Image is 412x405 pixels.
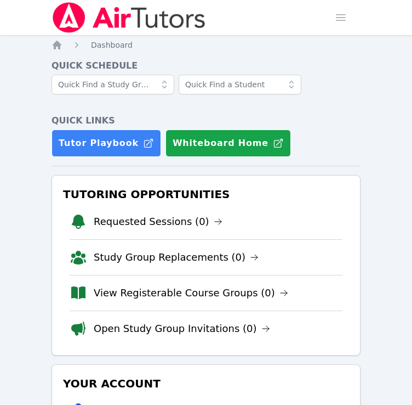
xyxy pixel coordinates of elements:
[91,41,133,49] span: Dashboard
[51,130,161,157] a: Tutor Playbook
[61,184,351,204] h3: Tutoring Opportunities
[51,114,360,127] h4: Quick Links
[94,250,259,265] a: Study Group Replacements (0)
[51,59,360,72] h4: Quick Schedule
[51,40,360,50] nav: Breadcrumb
[61,374,351,393] h3: Your Account
[51,75,174,94] input: Quick Find a Study Group
[51,2,207,33] img: Air Tutors
[94,214,222,229] a: Requested Sessions (0)
[165,130,291,157] button: Whiteboard Home
[179,75,301,94] input: Quick Find a Student
[94,321,270,336] a: Open Study Group Invitations (0)
[94,285,288,301] a: View Registerable Course Groups (0)
[91,40,133,50] a: Dashboard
